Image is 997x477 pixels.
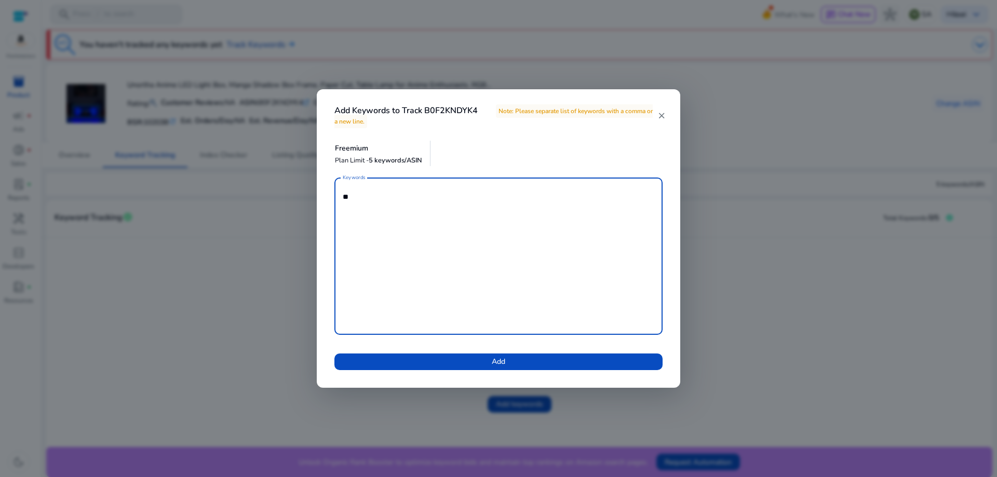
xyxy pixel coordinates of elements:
button: Add [334,353,663,370]
span: Add [492,356,505,367]
span: Note: Please separate list of keywords with a comma or a new line. [334,104,653,128]
p: Plan Limit - [335,156,422,166]
span: 5 keywords/ASIN [369,156,422,165]
h4: Add Keywords to Track B0F2KNDYK4 [334,106,657,126]
mat-label: Keywords [343,174,366,181]
h5: Freemium [335,144,422,153]
mat-icon: close [657,111,666,120]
